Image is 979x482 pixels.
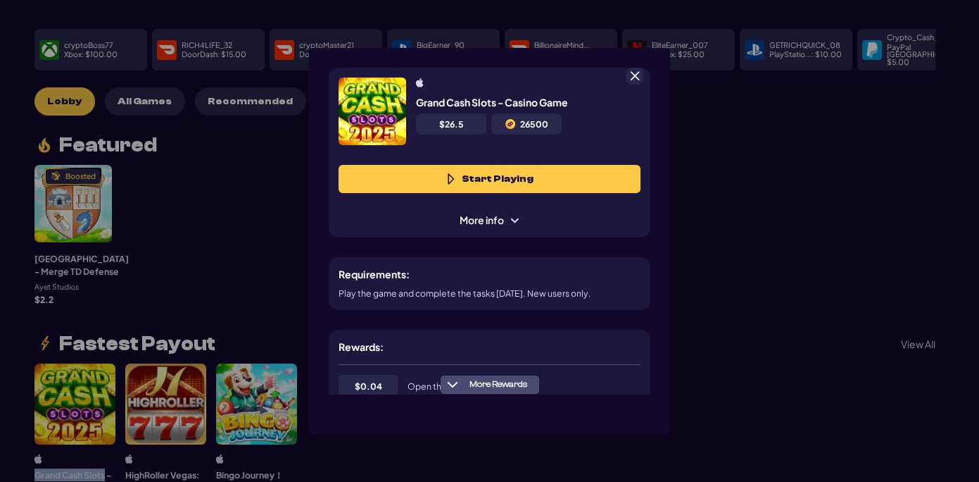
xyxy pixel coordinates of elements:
button: Start Playing [339,165,640,193]
img: Offer [339,78,406,145]
span: More info [450,213,530,228]
span: $ 26.5 [439,118,464,130]
img: ios [416,78,424,87]
img: C2C icon [505,119,515,129]
p: Play the game and complete the tasks [DATE]. New users only. [339,287,591,299]
span: Open the app [408,381,465,392]
button: More Rewards [441,376,539,394]
h5: Grand Cash Slots - Casino Game [416,96,568,109]
span: $ 0.04 [355,380,382,393]
span: 26500 [520,118,548,130]
h5: Requirements: [339,267,410,282]
span: More Rewards [464,379,533,390]
h5: Rewards: [339,340,384,354]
